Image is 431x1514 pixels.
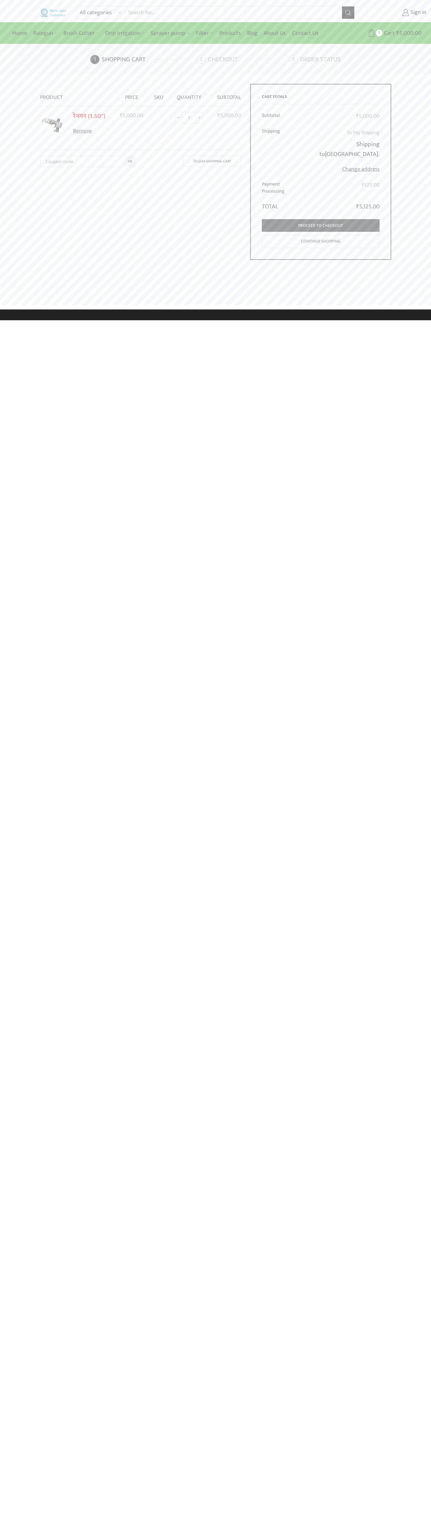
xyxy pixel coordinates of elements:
bdi: 5,000.00 [218,111,241,120]
span: ₹ [120,111,123,120]
th: Payment Processing [262,177,300,198]
a: Drip Irrigation [102,26,148,40]
th: Product [40,84,114,106]
a: 1 Cart ₹5,000.00 [361,27,422,39]
span: ₹ [356,112,359,121]
th: Shipping [262,124,300,177]
img: Heera Raingun [40,113,65,137]
h2: Cart totals [262,94,380,104]
bdi: 5,000.00 [356,112,380,121]
p: Shipping to . [304,139,379,159]
a: Home [9,26,30,40]
bdi: 5,125.00 [356,202,380,212]
a: Sprayer pump [148,26,193,40]
span: ₹ [218,111,220,120]
span: ₹ [362,180,364,190]
a: Proceed to checkout [262,219,380,232]
a: Contact Us [289,26,322,40]
span: Cart [382,29,395,37]
a: Raingun [30,26,60,40]
th: SKU [149,84,169,106]
input: Product quantity [182,112,196,124]
a: Clear shopping cart [183,156,241,166]
a: Checkout [197,55,287,64]
th: Quantity [169,84,209,106]
bdi: 5,000.00 [396,28,422,38]
input: Coupon code [40,156,136,167]
a: रेनगन (1.50") [73,111,105,121]
a: Change address [342,165,380,174]
input: Search for... [125,6,342,19]
a: Brush Cutter [60,26,102,40]
span: Sign in [409,9,426,17]
label: To Pay Shipping [347,128,380,137]
a: About Us [261,26,289,40]
button: Search button [342,6,354,19]
span: ₹ [356,202,359,212]
bdi: 5,000.00 [120,111,143,120]
a: Sign in [364,7,426,18]
th: Total [262,198,300,211]
strong: [GEOGRAPHIC_DATA] [325,149,378,159]
a: Filter [193,26,216,40]
th: Subtotal [262,108,300,124]
a: Remove [73,127,110,135]
th: Price [114,84,149,106]
span: ₹ [396,28,399,38]
span: 1 [376,30,382,36]
th: Subtotal [209,84,241,106]
bdi: 125.00 [362,180,380,190]
input: OK [125,156,136,167]
a: Continue shopping [262,235,380,248]
a: Blog [244,26,261,40]
a: Products [216,26,244,40]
